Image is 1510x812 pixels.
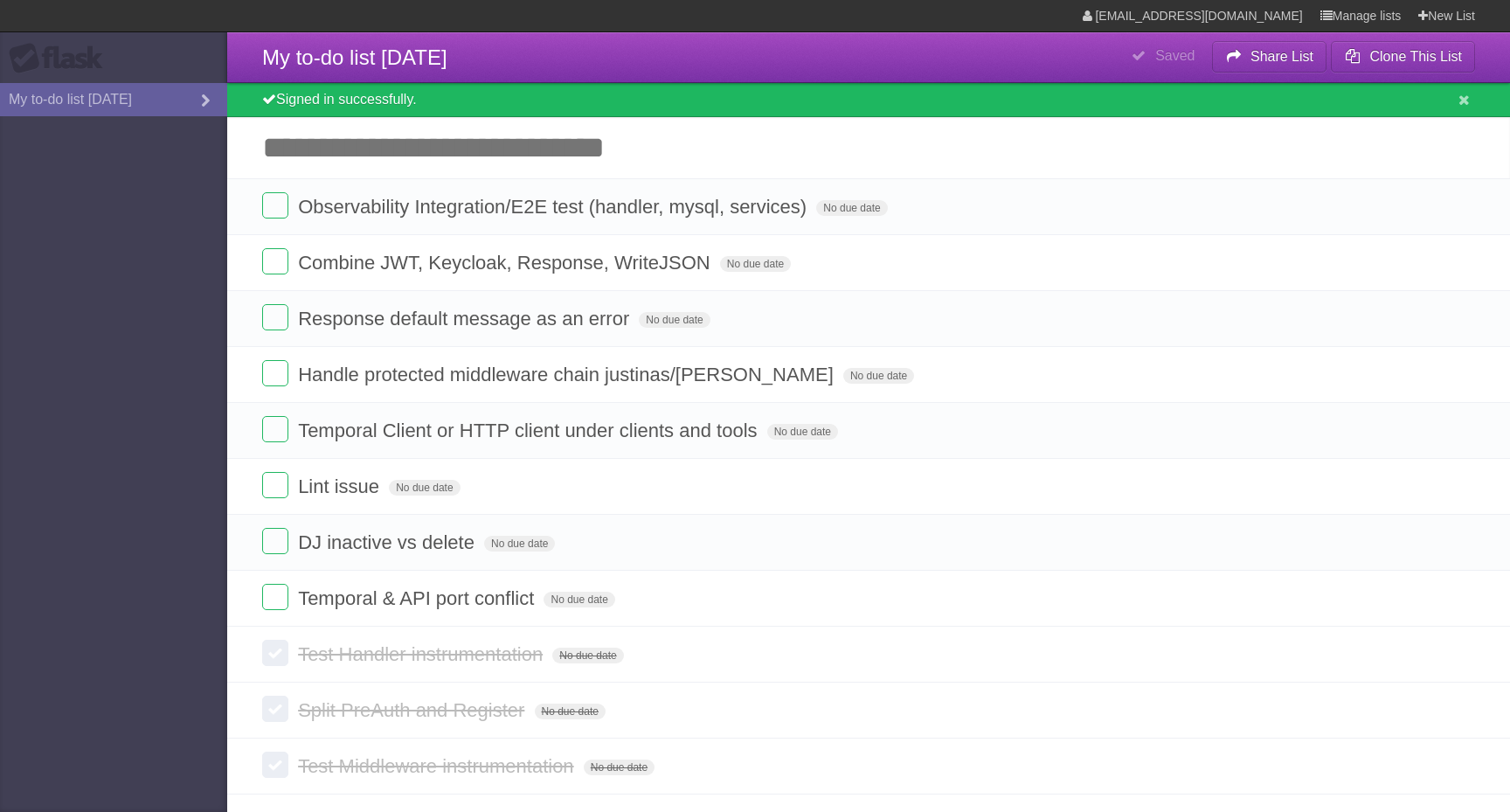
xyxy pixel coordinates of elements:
label: Done [262,248,288,274]
span: No due date [816,200,887,216]
span: No due date [584,760,655,775]
span: Lint issue [298,475,384,497]
label: Done [262,584,288,610]
label: Done [262,304,288,330]
label: Done [262,696,288,722]
label: Done [262,192,288,219]
button: Share List [1212,41,1327,73]
span: My to-do list [DATE] [262,45,447,69]
span: No due date [484,536,555,552]
span: No due date [544,592,614,607]
span: No due date [389,480,460,496]
span: No due date [535,704,606,719]
div: Flask [9,43,114,74]
span: No due date [552,648,623,663]
span: Temporal Client or HTTP client under clients and tools [298,420,761,441]
b: Share List [1250,49,1313,64]
span: No due date [843,368,914,384]
label: Done [262,472,288,498]
span: Combine JWT, Keycloak, Response, WriteJSON [298,252,715,274]
span: Observability Integration/E2E test (handler, mysql, services) [298,196,811,218]
span: No due date [767,424,838,440]
span: Test Middleware instrumentation [298,755,578,777]
span: Response default message as an error [298,308,634,330]
b: Clone This List [1369,49,1462,64]
label: Done [262,416,288,442]
label: Done [262,640,288,666]
label: Done [262,528,288,554]
span: Test Handler instrumentation [298,643,547,665]
label: Done [262,752,288,778]
span: DJ inactive vs delete [298,531,479,553]
span: No due date [720,256,791,272]
label: Done [262,360,288,386]
span: No due date [639,312,710,328]
span: Temporal & API port conflict [298,587,538,609]
b: Saved [1155,48,1195,63]
button: Clone This List [1331,41,1475,73]
span: Handle protected middleware chain justinas/[PERSON_NAME] [298,364,838,385]
div: Signed in successfully. [227,83,1510,117]
span: Split PreAuth and Register [298,699,529,721]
